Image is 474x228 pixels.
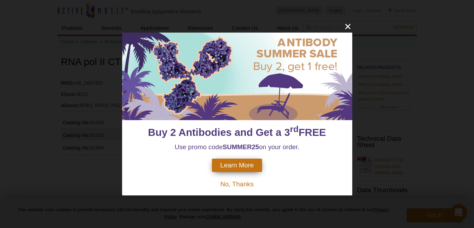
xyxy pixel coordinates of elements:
button: close [343,22,352,31]
strong: SUMMER25 [223,143,259,151]
sup: rd [290,125,299,134]
span: Use promo code on your order. [175,143,300,151]
span: Buy 2 Antibodies and Get a 3 FREE [148,126,326,138]
span: Learn More [220,161,254,169]
span: No, Thanks [220,180,254,188]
